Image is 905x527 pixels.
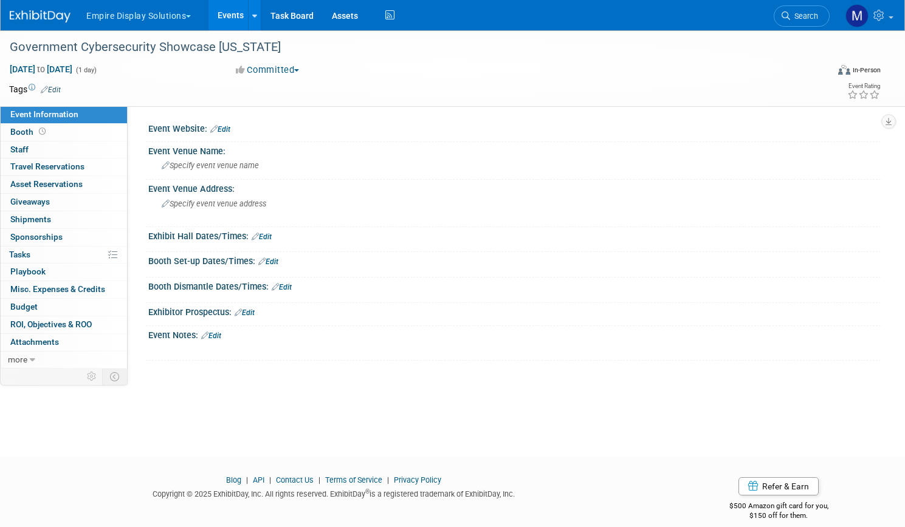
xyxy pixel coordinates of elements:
a: Budget [1,299,127,316]
span: Specify event venue address [162,199,266,208]
span: Misc. Expenses & Credits [10,284,105,294]
a: Attachments [1,334,127,351]
div: Event Format [751,63,881,81]
a: Edit [258,257,278,266]
div: Event Venue Address: [148,180,881,195]
div: Copyright © 2025 ExhibitDay, Inc. All rights reserved. ExhibitDay is a registered trademark of Ex... [9,486,658,500]
div: Event Notes: [148,326,881,342]
span: Budget [10,302,38,311]
sup: ® [365,488,370,495]
span: | [266,475,274,484]
span: Sponsorships [10,232,63,242]
span: Booth [10,127,48,137]
span: ROI, Objectives & ROO [10,319,92,329]
a: Shipments [1,211,127,228]
a: Edit [272,283,292,291]
a: Event Information [1,106,127,123]
span: to [35,64,47,74]
span: | [243,475,251,484]
a: Tasks [1,246,127,263]
a: Blog [226,475,241,484]
a: Edit [210,125,230,134]
div: In-Person [852,66,881,75]
div: Booth Set-up Dates/Times: [148,252,881,268]
a: ROI, Objectives & ROO [1,316,127,333]
a: Contact Us [276,475,314,484]
span: Playbook [10,267,46,276]
div: $500 Amazon gift card for you, [676,493,881,521]
img: Format-Inperson.png [838,65,850,75]
td: Tags [9,83,61,95]
span: Tasks [9,250,30,259]
span: Travel Reservations [10,161,84,171]
span: more [8,355,27,364]
a: Booth [1,124,127,141]
span: | [315,475,323,484]
td: Personalize Event Tab Strip [81,369,103,384]
a: Playbook [1,263,127,280]
a: Sponsorships [1,229,127,246]
span: Booth not reserved yet [36,127,48,136]
span: Event Information [10,109,78,119]
button: Committed [232,64,304,76]
a: Terms of Service [325,475,382,484]
a: Giveaways [1,194,127,211]
span: Shipments [10,214,51,224]
span: Search [790,12,818,21]
div: Event Rating [847,83,880,89]
span: [DATE] [DATE] [9,64,73,75]
div: Event Venue Name: [148,142,881,157]
a: Privacy Policy [394,475,441,484]
div: $150 off for them. [676,511,881,521]
a: Staff [1,141,127,158]
span: Staff [10,144,29,154]
span: (1 day) [75,66,97,74]
a: Asset Reservations [1,176,127,193]
div: Exhibitor Prospectus: [148,303,881,319]
a: Search [774,5,830,27]
div: Booth Dismantle Dates/Times: [148,277,881,293]
a: Edit [201,331,221,340]
span: | [384,475,392,484]
span: Specify event venue name [162,161,259,170]
div: Government Cybersecurity Showcase [US_STATE] [5,36,807,58]
img: Matt h [845,4,869,27]
a: API [253,475,264,484]
td: Toggle Event Tabs [103,369,128,384]
a: Misc. Expenses & Credits [1,281,127,298]
span: Asset Reservations [10,179,83,189]
a: Edit [235,308,255,317]
a: Travel Reservations [1,158,127,175]
span: Attachments [10,337,59,347]
span: Giveaways [10,197,50,206]
a: Edit [41,86,61,94]
a: more [1,352,127,369]
a: Edit [252,233,272,241]
div: Event Website: [148,120,881,135]
a: Refer & Earn [738,477,819,495]
div: Exhibit Hall Dates/Times: [148,227,881,243]
img: ExhibitDay [10,10,71,22]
